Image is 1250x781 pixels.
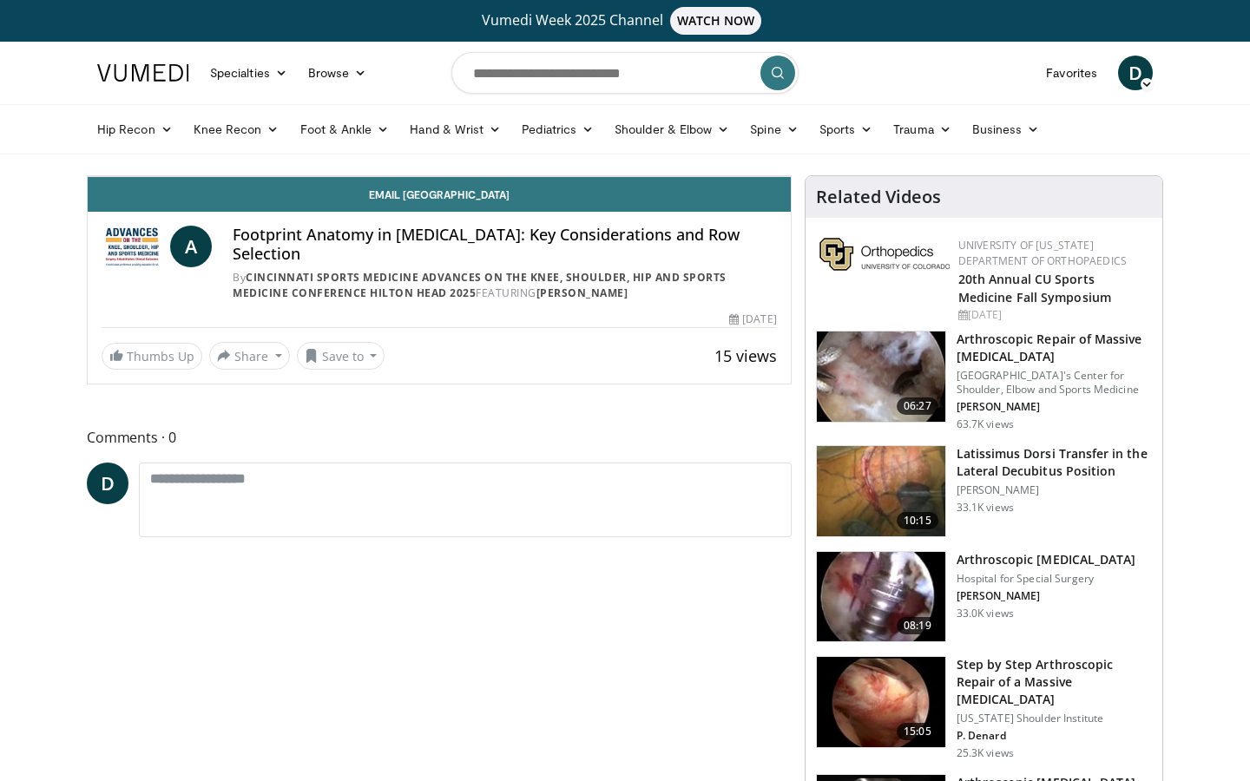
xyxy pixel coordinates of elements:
h4: Footprint Anatomy in [MEDICAL_DATA]: Key Considerations and Row Selection [233,226,777,263]
input: Search topics, interventions [451,52,799,94]
h3: Arthroscopic Repair of Massive [MEDICAL_DATA] [957,331,1152,365]
p: 33.1K views [957,501,1014,515]
a: 06:27 Arthroscopic Repair of Massive [MEDICAL_DATA] [GEOGRAPHIC_DATA]'s Center for Shoulder, Elbo... [816,331,1152,431]
p: P. Denard [957,729,1152,743]
span: 15 views [714,345,777,366]
img: VuMedi Logo [97,64,189,82]
a: Hand & Wrist [399,112,511,147]
img: 10051_3.png.150x105_q85_crop-smart_upscale.jpg [817,552,945,642]
a: Spine [740,112,808,147]
a: Knee Recon [183,112,290,147]
span: WATCH NOW [670,7,762,35]
span: 15:05 [897,723,938,740]
h3: Arthroscopic [MEDICAL_DATA] [957,551,1136,568]
p: [US_STATE] Shoulder Institute [957,712,1152,725]
a: [PERSON_NAME] [536,285,628,300]
a: Email [GEOGRAPHIC_DATA] [88,177,791,212]
a: 20th Annual CU Sports Medicine Fall Symposium [958,271,1111,305]
a: Cincinnati Sports Medicine Advances on the Knee, Shoulder, Hip and Sports Medicine Conference Hil... [233,270,727,300]
div: By FEATURING [233,270,777,301]
a: Favorites [1036,56,1108,90]
img: 355603a8-37da-49b6-856f-e00d7e9307d3.png.150x105_q85_autocrop_double_scale_upscale_version-0.2.png [819,238,950,271]
p: 33.0K views [957,607,1014,620]
a: 15:05 Step by Step Arthroscopic Repair of a Massive [MEDICAL_DATA] [US_STATE] Shoulder Institute ... [816,656,1152,760]
h3: Step by Step Arthroscopic Repair of a Massive [MEDICAL_DATA] [957,656,1152,708]
p: [PERSON_NAME] [957,483,1152,497]
a: Trauma [883,112,962,147]
a: Shoulder & Elbow [604,112,740,147]
div: [DATE] [729,312,776,327]
a: D [1118,56,1153,90]
p: Hospital for Special Surgery [957,572,1136,586]
a: 10:15 Latissimus Dorsi Transfer in the Lateral Decubitus Position [PERSON_NAME] 33.1K views [816,445,1152,537]
img: 281021_0002_1.png.150x105_q85_crop-smart_upscale.jpg [817,331,945,422]
h4: Related Videos [816,187,941,207]
a: Specialties [200,56,298,90]
video-js: Video Player [88,176,791,177]
a: Pediatrics [511,112,604,147]
img: Cincinnati Sports Medicine Advances on the Knee, Shoulder, Hip and Sports Medicine Conference Hil... [102,226,163,267]
div: [DATE] [958,307,1148,323]
a: D [87,463,128,504]
a: 08:19 Arthroscopic [MEDICAL_DATA] Hospital for Special Surgery [PERSON_NAME] 33.0K views [816,551,1152,643]
p: 63.7K views [957,417,1014,431]
p: 25.3K views [957,746,1014,760]
a: Browse [298,56,378,90]
a: University of [US_STATE] Department of Orthopaedics [958,238,1127,268]
img: 7cd5bdb9-3b5e-40f2-a8f4-702d57719c06.150x105_q85_crop-smart_upscale.jpg [817,657,945,747]
a: Thumbs Up [102,343,202,370]
span: 08:19 [897,617,938,634]
img: 38501_0000_3.png.150x105_q85_crop-smart_upscale.jpg [817,446,945,536]
span: 10:15 [897,512,938,529]
span: Comments 0 [87,426,792,449]
a: A [170,226,212,267]
p: [PERSON_NAME] [957,400,1152,414]
button: Save to [297,342,385,370]
a: Hip Recon [87,112,183,147]
p: [GEOGRAPHIC_DATA]'s Center for Shoulder, Elbow and Sports Medicine [957,369,1152,397]
a: Vumedi Week 2025 ChannelWATCH NOW [100,7,1150,35]
p: [PERSON_NAME] [957,589,1136,603]
h3: Latissimus Dorsi Transfer in the Lateral Decubitus Position [957,445,1152,480]
a: Business [962,112,1050,147]
a: Foot & Ankle [290,112,400,147]
button: Share [209,342,290,370]
a: Sports [809,112,884,147]
span: 06:27 [897,397,938,415]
